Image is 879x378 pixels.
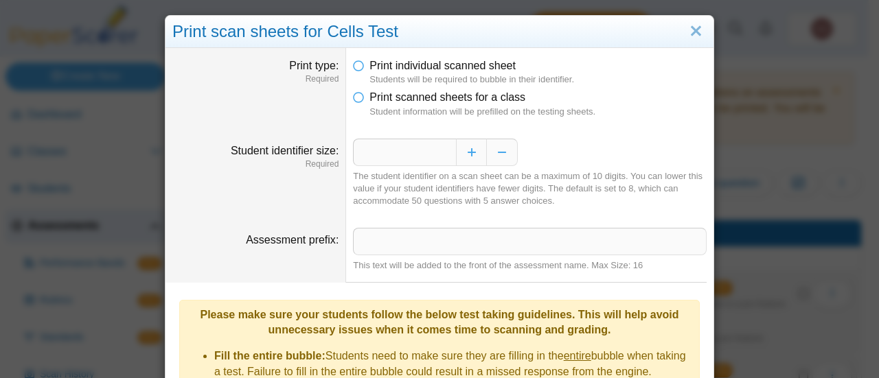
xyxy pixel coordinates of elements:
label: Assessment prefix [246,234,339,246]
a: Close [685,20,707,43]
u: entire [564,350,591,362]
div: The student identifier on a scan sheet can be a maximum of 10 digits. You can lower this value if... [353,170,707,208]
label: Student identifier size [231,145,339,156]
button: Increase [456,139,487,166]
dfn: Student information will be prefilled on the testing sheets. [369,106,707,118]
span: Print individual scanned sheet [369,60,516,71]
button: Decrease [487,139,518,166]
div: Print scan sheets for Cells Test [165,16,714,48]
dfn: Students will be required to bubble in their identifier. [369,73,707,86]
b: Fill the entire bubble: [214,350,326,362]
b: Please make sure your students follow the below test taking guidelines. This will help avoid unne... [200,309,678,335]
div: This text will be added to the front of the assessment name. Max Size: 16 [353,259,707,272]
span: Print scanned sheets for a class [369,91,525,103]
label: Print type [289,60,339,71]
dfn: Required [172,73,339,85]
dfn: Required [172,158,339,170]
